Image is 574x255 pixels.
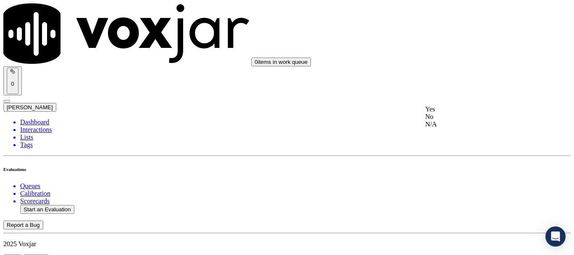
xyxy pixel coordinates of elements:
[20,134,571,141] a: Lists
[545,226,566,247] div: Open Intercom Messenger
[3,3,250,64] img: voxjar logo
[20,190,571,197] a: Calibration
[7,104,53,110] span: [PERSON_NAME]
[20,197,571,205] a: Scorecards
[3,240,571,248] p: 2025 Voxjar
[251,58,311,66] button: 0items in work queue
[425,105,532,113] div: Yes
[3,66,22,95] button: 0
[3,221,43,229] button: Report a Bug
[20,205,74,214] button: Start an Evaluation
[20,126,571,134] a: Interactions
[20,182,571,190] a: Queues
[3,167,571,172] h6: Evaluations
[7,68,18,94] button: 0
[425,113,532,121] div: No
[20,118,571,126] a: Dashboard
[10,81,15,87] p: 0
[425,121,532,128] div: N/A
[3,103,56,112] button: [PERSON_NAME]
[20,141,571,149] a: Tags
